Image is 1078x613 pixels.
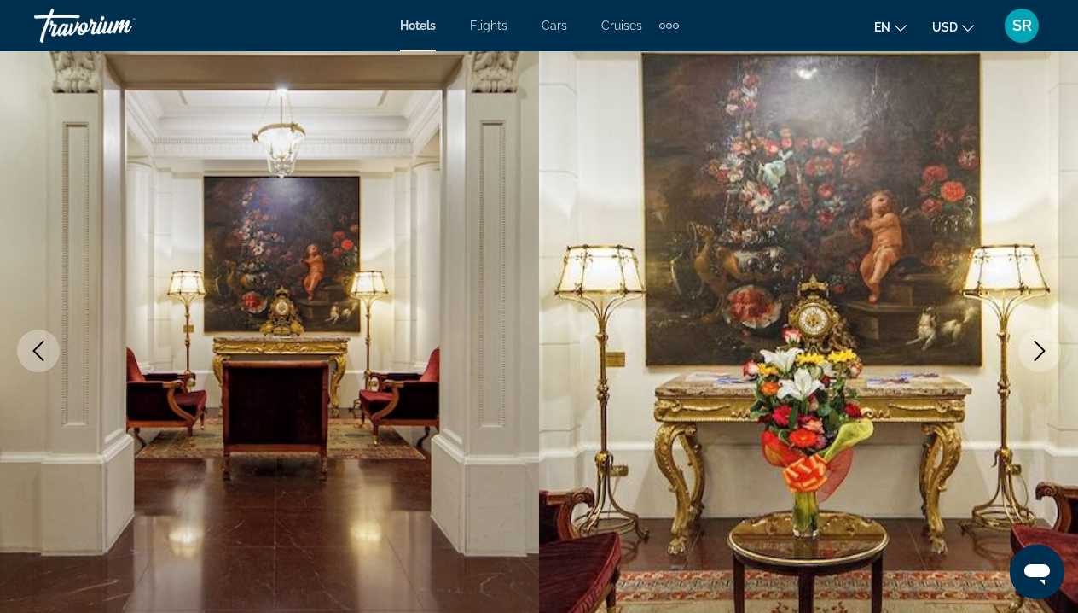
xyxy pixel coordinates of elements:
[470,19,507,32] a: Flights
[1018,330,1061,372] button: Next image
[932,20,958,34] span: USD
[17,330,60,372] button: Previous image
[1010,545,1064,599] iframe: Кнопка запуска окна обмена сообщениями
[34,3,205,48] a: Travorium
[932,15,974,39] button: Change currency
[874,20,890,34] span: en
[601,19,642,32] a: Cruises
[542,19,567,32] a: Cars
[1000,8,1044,44] button: User Menu
[400,19,436,32] a: Hotels
[1012,17,1032,34] span: SR
[659,12,679,39] button: Extra navigation items
[874,15,907,39] button: Change language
